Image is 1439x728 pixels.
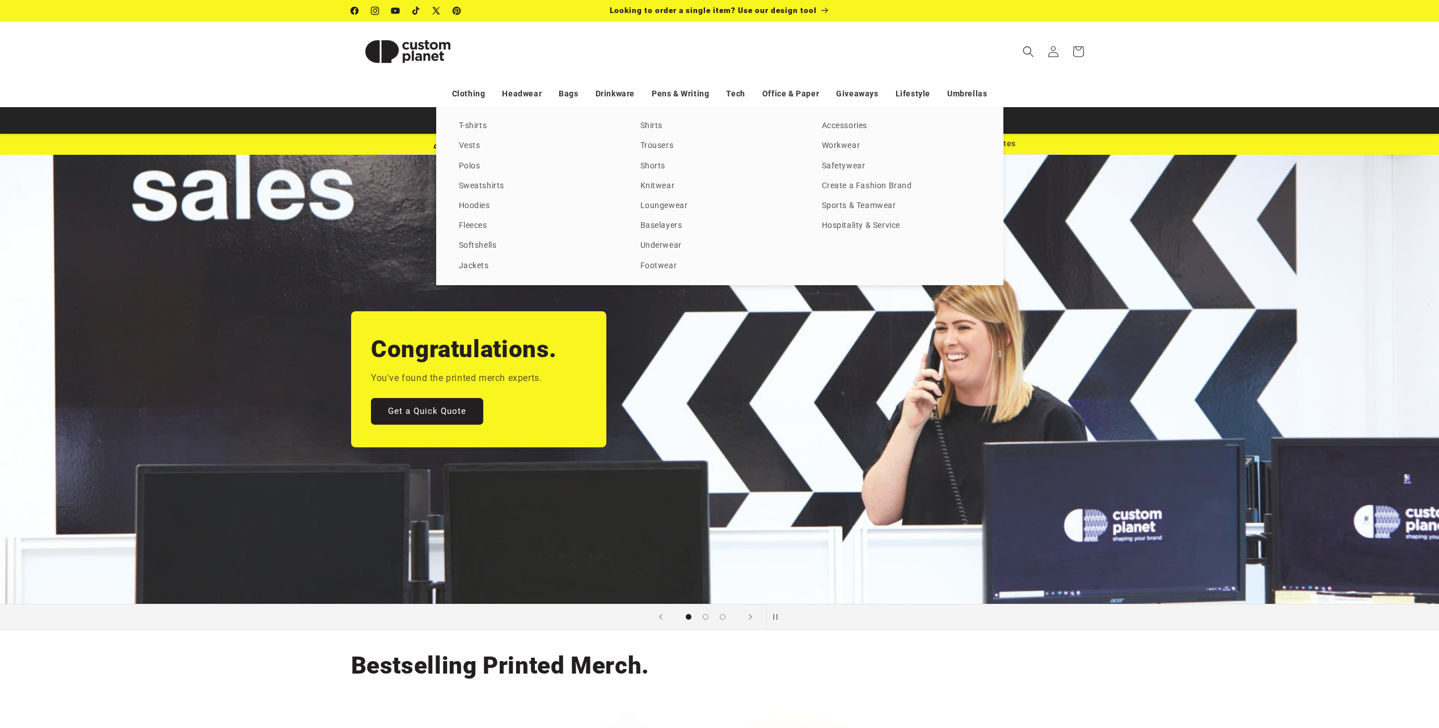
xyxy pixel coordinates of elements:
[351,26,465,77] img: Custom Planet
[502,84,542,104] a: Headwear
[640,238,799,253] a: Underwear
[459,218,618,234] a: Fleeces
[822,159,981,174] a: Safetywear
[822,179,981,194] a: Create a Fashion Brand
[351,650,649,681] h2: Bestselling Printed Merch.
[459,238,618,253] a: Softshells
[371,334,557,365] h2: Congratulations.
[459,118,618,134] a: T-shirts
[610,6,817,15] span: Looking to order a single item? Use our design tool
[822,118,981,134] a: Accessories
[459,179,618,194] a: Sweatshirts
[347,22,469,81] a: Custom Planet
[459,198,618,214] a: Hoodies
[640,218,799,234] a: Baselayers
[738,604,763,629] button: Next slide
[459,138,618,154] a: Vests
[596,84,635,104] a: Drinkware
[371,370,542,387] p: You've found the printed merch experts.
[559,84,578,104] a: Bags
[822,218,981,234] a: Hospitality & Service
[459,259,618,274] a: Jackets
[459,159,618,174] a: Polos
[822,138,981,154] a: Workwear
[640,118,799,134] a: Shirts
[766,604,791,629] button: Pause slideshow
[640,159,799,174] a: Shorts
[1016,39,1041,64] summary: Search
[680,608,697,625] button: Load slide 1 of 3
[836,84,878,104] a: Giveaways
[762,84,819,104] a: Office & Paper
[371,398,483,425] a: Get a Quick Quote
[714,608,731,625] button: Load slide 3 of 3
[452,84,486,104] a: Clothing
[640,259,799,274] a: Footwear
[822,198,981,214] a: Sports & Teamwear
[640,198,799,214] a: Loungewear
[648,604,673,629] button: Previous slide
[726,84,745,104] a: Tech
[652,84,709,104] a: Pens & Writing
[947,84,987,104] a: Umbrellas
[640,179,799,194] a: Knitwear
[896,84,930,104] a: Lifestyle
[697,608,714,625] button: Load slide 2 of 3
[640,138,799,154] a: Trousers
